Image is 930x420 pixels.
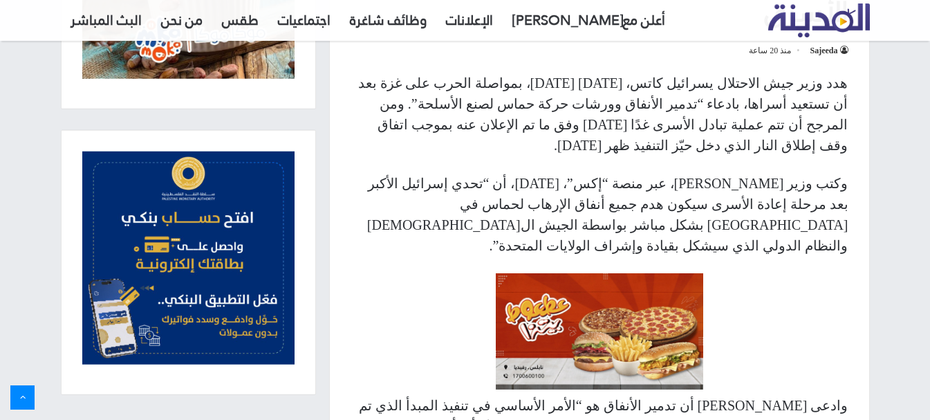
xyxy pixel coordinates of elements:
a: Sajeeda [810,46,848,55]
span: منذ 20 ساعة [749,42,801,59]
p: وكتب وزير [PERSON_NAME]، عبر منصة “إكس”، [DATE]، أن “تحدي إسرائيل الأكبر بعد مرحلة إعادة الأسرى س... [351,173,848,256]
a: تلفزيون المدينة [768,4,870,38]
img: تلفزيون المدينة [768,3,870,37]
p: هدد وزير جيش الاحتلال يسرائيل كاتس، [DATE] [DATE]، بمواصلة الحرب على غزة بعد أن تستعيد أسراها، با... [351,73,848,156]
